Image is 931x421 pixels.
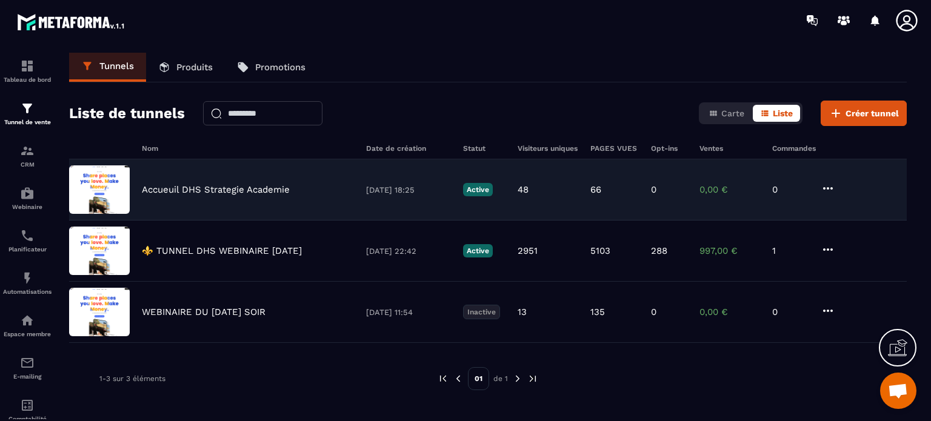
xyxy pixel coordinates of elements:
p: Webinaire [3,204,52,210]
p: 0,00 € [699,184,760,195]
img: next [527,373,538,384]
h6: PAGES VUES [590,144,639,153]
a: formationformationCRM [3,134,52,177]
p: 13 [518,307,527,317]
img: accountant [20,398,35,413]
img: email [20,356,35,370]
p: de 1 [493,374,508,383]
h6: Ventes [699,144,760,153]
p: 1 [772,245,809,256]
p: [DATE] 18:25 [366,185,451,194]
a: emailemailE-mailing [3,346,52,389]
button: Liste [753,105,800,122]
h6: Statut [463,144,506,153]
a: formationformationTableau de bord [3,50,52,92]
p: 0 [651,184,656,195]
button: Carte [701,105,752,122]
a: Tunnels [69,53,146,82]
p: Automatisations [3,288,52,295]
img: prev [453,373,464,384]
h2: Liste de tunnels [69,101,185,125]
a: schedulerschedulerPlanificateur [3,219,52,262]
p: 5103 [590,245,610,256]
p: 48 [518,184,529,195]
p: Produits [176,62,213,73]
h6: Opt-ins [651,144,687,153]
h6: Date de création [366,144,451,153]
p: 66 [590,184,601,195]
p: Tableau de bord [3,76,52,83]
a: formationformationTunnel de vente [3,92,52,134]
img: formation [20,59,35,73]
span: Créer tunnel [846,107,899,119]
img: automations [20,313,35,328]
img: automations [20,271,35,285]
img: formation [20,144,35,158]
img: image [69,227,130,275]
a: automationsautomationsWebinaire [3,177,52,219]
img: automations [20,186,35,201]
img: prev [438,373,449,384]
p: 2951 [518,245,538,256]
p: 0 [651,307,656,317]
p: Tunnels [99,61,134,71]
a: Produits [146,53,225,82]
p: WEBINAIRE DU [DATE] SOIR [142,307,265,317]
img: scheduler [20,228,35,243]
p: Accueuil DHS Strategie Academie [142,184,290,195]
p: [DATE] 11:54 [366,308,451,317]
p: 997,00 € [699,245,760,256]
p: ⚜️ TUNNEL DHS WEBINAIRE [DATE] [142,245,302,256]
h6: Visiteurs uniques [518,144,578,153]
a: automationsautomationsAutomatisations [3,262,52,304]
span: Liste [773,108,793,118]
p: Planificateur [3,246,52,253]
p: 0 [772,184,809,195]
p: Active [463,244,493,257]
a: Promotions [225,53,318,82]
img: image [69,288,130,336]
img: image [69,165,130,214]
span: Carte [721,108,744,118]
p: Espace membre [3,331,52,337]
p: 01 [468,367,489,390]
img: logo [17,11,126,33]
p: 0 [772,307,809,317]
a: automationsautomationsEspace membre [3,304,52,346]
p: [DATE] 22:42 [366,247,451,256]
img: formation [20,101,35,116]
img: next [512,373,523,384]
p: 135 [590,307,605,317]
button: Créer tunnel [821,101,907,126]
p: CRM [3,161,52,168]
p: Active [463,183,493,196]
p: 0,00 € [699,307,760,317]
h6: Commandes [772,144,816,153]
p: Promotions [255,62,305,73]
p: 1-3 sur 3 éléments [99,374,165,383]
p: Inactive [463,305,500,319]
a: Ouvrir le chat [880,373,916,409]
p: E-mailing [3,373,52,380]
h6: Nom [142,144,354,153]
p: 288 [651,245,667,256]
p: Tunnel de vente [3,119,52,125]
